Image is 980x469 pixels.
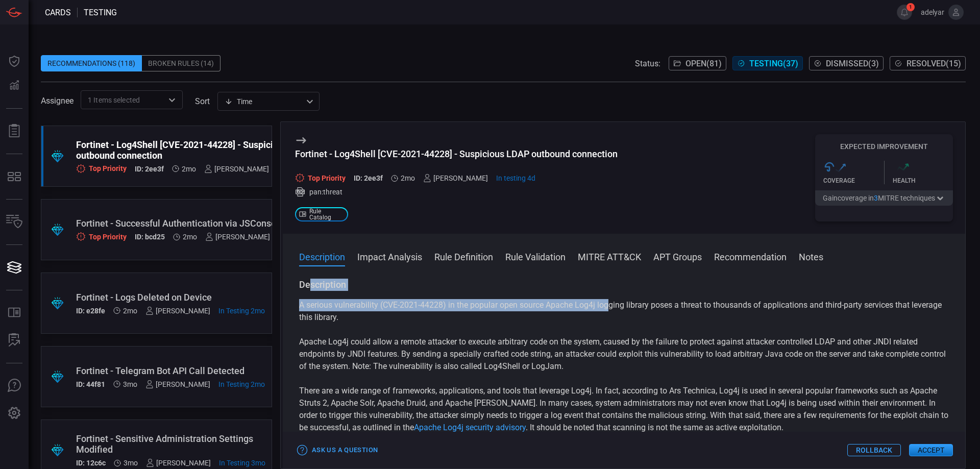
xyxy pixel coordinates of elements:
[123,380,137,388] span: May 20, 2025 2:09 PM
[897,5,912,20] button: 1
[414,423,526,432] a: Apache Log4j security advisory
[218,380,265,388] span: May 28, 2025 8:39 PM
[847,444,901,456] button: Rollback
[45,8,71,17] span: Cards
[505,250,566,262] button: Rule Validation
[669,56,726,70] button: Open(81)
[76,292,265,303] div: Fortinet - Logs Deleted on Device
[357,250,422,262] button: Impact Analysis
[124,459,138,467] span: May 06, 2025 4:38 PM
[295,442,380,458] button: Ask Us a Question
[219,459,265,467] span: May 19, 2025 3:33 PM
[496,174,535,182] span: Aug 07, 2025 5:55 PM
[578,250,641,262] button: MITRE ATT&CK
[76,139,317,161] div: Fortinet - Log4Shell [CVE-2021-44228] - Suspicious LDAP outbound connection
[434,250,493,262] button: Rule Definition
[299,385,949,434] p: There are a wide range of frameworks, applications, and tools that leverage Log4j. In fact, accor...
[295,187,618,197] div: pan:threat
[823,177,884,184] div: Coverage
[653,250,702,262] button: APT Groups
[685,59,722,68] span: Open ( 81 )
[401,174,415,182] span: Jun 24, 2025 11:35 AM
[732,56,803,70] button: Testing(37)
[195,96,210,106] label: sort
[2,164,27,189] button: MITRE - Detection Posture
[183,233,197,241] span: Jun 03, 2025 4:44 PM
[906,59,961,68] span: Resolved ( 15 )
[218,307,265,315] span: May 28, 2025 8:38 PM
[299,250,345,262] button: Description
[76,365,265,376] div: Fortinet - Telegram Bot API Call Detected
[41,55,142,71] div: Recommendations (118)
[142,55,220,71] div: Broken Rules (14)
[2,210,27,234] button: Inventory
[809,56,884,70] button: Dismissed(3)
[2,73,27,98] button: Detections
[635,59,660,68] span: Status:
[205,233,270,241] div: [PERSON_NAME]
[299,299,949,324] p: A serious vulnerability (CVE-2021-44228) in the popular open source Apache Log4j logging library ...
[2,328,27,353] button: ALERT ANALYSIS
[815,142,953,151] h5: Expected Improvement
[41,96,73,106] span: Assignee
[299,279,949,291] h3: Description
[145,380,210,388] div: [PERSON_NAME]
[146,459,211,467] div: [PERSON_NAME]
[76,433,265,455] div: Fortinet - Sensitive Administration Settings Modified
[893,177,953,184] div: Health
[906,3,915,11] span: 1
[2,255,27,280] button: Cards
[2,301,27,325] button: Rule Catalog
[2,119,27,143] button: Reports
[76,380,105,388] h5: ID: 44f81
[165,93,179,107] button: Open
[2,374,27,398] button: Ask Us A Question
[88,95,140,105] span: 1 Items selected
[76,459,106,467] h5: ID: 12c6c
[123,307,137,315] span: May 27, 2025 4:29 PM
[295,149,618,159] div: Fortinet - Log4Shell [CVE-2021-44228] - Suspicious LDAP outbound connection
[714,250,787,262] button: Recommendation
[76,218,325,229] div: Fortinet - Successful Authentication via JSConsole
[909,444,953,456] button: Accept
[225,96,303,107] div: Time
[423,174,488,182] div: [PERSON_NAME]
[295,173,346,183] div: Top Priority
[84,8,117,17] span: testing
[749,59,798,68] span: Testing ( 37 )
[299,336,949,373] p: Apache Log4j could allow a remote attacker to execute arbitrary code on the system, caused by the...
[799,250,823,262] button: Notes
[145,307,210,315] div: [PERSON_NAME]
[135,233,165,241] h5: ID: bcd25
[2,49,27,73] button: Dashboard
[76,232,127,241] div: Top Priority
[182,165,196,173] span: Jun 24, 2025 11:35 AM
[2,401,27,426] button: Preferences
[890,56,966,70] button: Resolved(15)
[916,8,944,16] span: adelyar
[874,194,878,202] span: 3
[76,307,105,315] h5: ID: e28fe
[354,174,383,183] h5: ID: 2ee3f
[135,165,164,174] h5: ID: 2ee3f
[76,164,127,174] div: Top Priority
[826,59,879,68] span: Dismissed ( 3 )
[309,208,344,220] span: Rule Catalog
[815,190,953,206] button: Gaincoverage in3MITRE techniques
[204,165,269,173] div: [PERSON_NAME]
